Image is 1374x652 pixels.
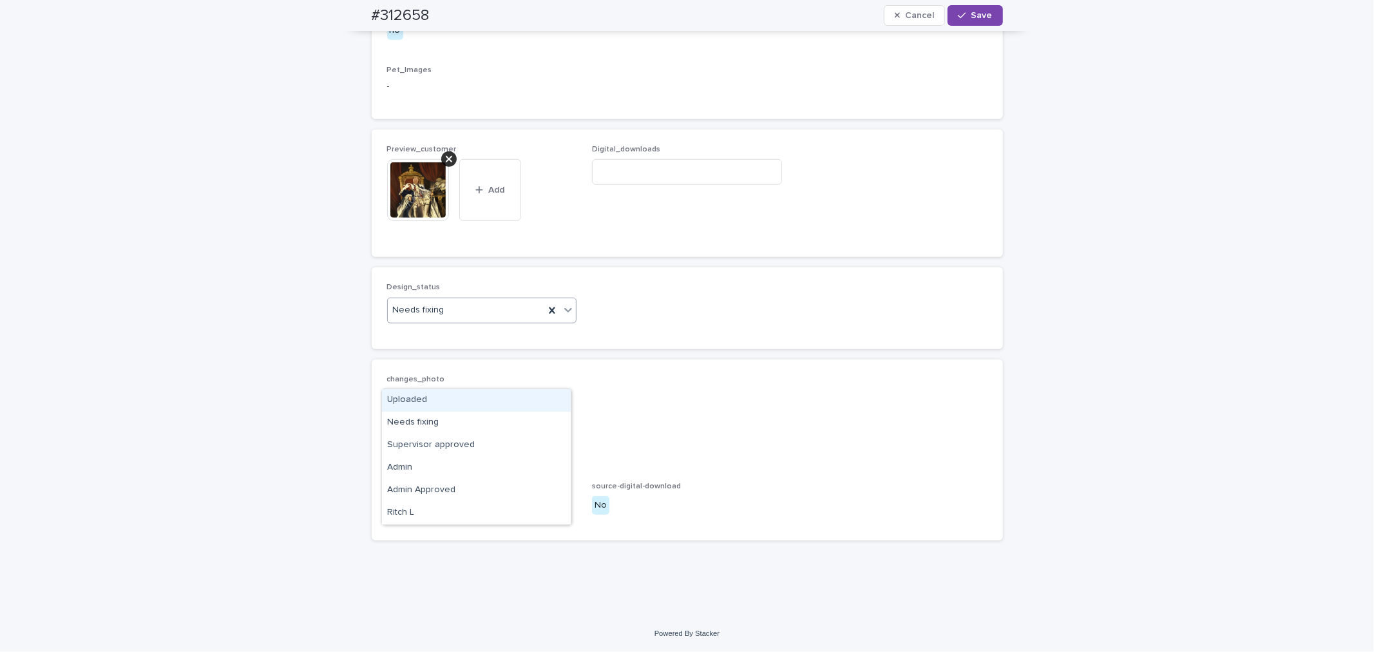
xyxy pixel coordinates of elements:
[592,146,660,153] span: Digital_downloads
[905,11,934,20] span: Cancel
[592,496,609,515] div: No
[387,66,432,74] span: Pet_Images
[948,5,1002,26] button: Save
[382,479,571,502] div: Admin Approved
[884,5,946,26] button: Cancel
[592,483,681,490] span: source-digital-download
[387,283,441,291] span: Design_status
[372,6,430,25] h2: #312658
[387,80,988,93] p: -
[382,457,571,479] div: Admin
[382,434,571,457] div: Supervisor approved
[387,376,445,383] span: changes_photo
[382,389,571,412] div: Uploaded
[382,502,571,524] div: Ritch L
[387,443,988,456] p: -
[382,412,571,434] div: Needs fixing
[393,303,444,317] span: Needs fixing
[654,629,720,637] a: Powered By Stacker
[971,11,993,20] span: Save
[459,159,521,221] button: Add
[387,146,457,153] span: Preview_customer
[488,186,504,195] span: Add
[387,389,988,403] p: -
